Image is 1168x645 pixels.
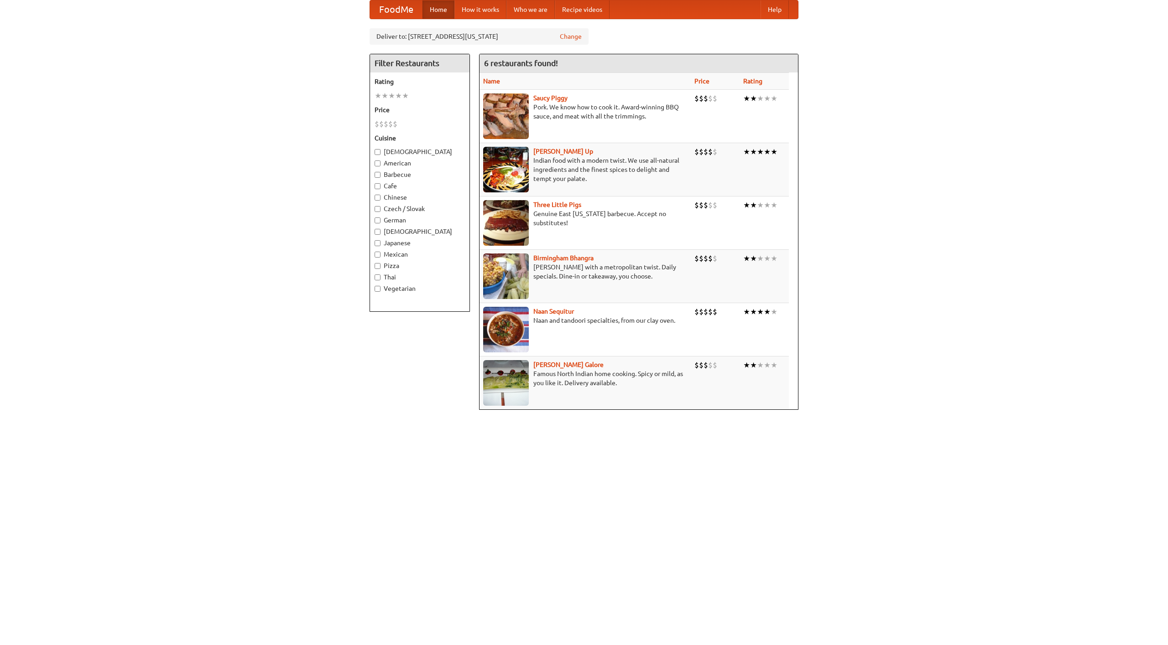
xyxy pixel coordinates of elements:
[750,93,757,103] li: ★
[379,119,384,129] li: $
[764,360,771,370] li: ★
[713,200,717,210] li: $
[694,93,699,103] li: $
[483,77,500,85] a: Name
[708,93,713,103] li: $
[533,361,604,368] a: [PERSON_NAME] Galore
[370,28,589,45] div: Deliver to: [STREET_ADDRESS][US_STATE]
[375,134,465,143] h5: Cuisine
[375,227,465,236] label: [DEMOGRAPHIC_DATA]
[704,360,708,370] li: $
[757,200,764,210] li: ★
[533,308,574,315] b: Naan Sequitur
[375,252,381,258] input: Mexican
[375,91,381,101] li: ★
[375,147,465,156] label: [DEMOGRAPHIC_DATA]
[694,147,699,157] li: $
[388,119,393,129] li: $
[483,307,529,352] img: naansequitur.jpg
[757,93,764,103] li: ★
[560,32,582,41] a: Change
[694,307,699,317] li: $
[533,94,568,102] a: Saucy Piggy
[704,93,708,103] li: $
[764,253,771,263] li: ★
[375,204,465,213] label: Czech / Slovak
[375,172,381,178] input: Barbecue
[694,253,699,263] li: $
[533,254,594,262] a: Birmingham Bhangra
[771,93,777,103] li: ★
[750,147,757,157] li: ★
[743,360,750,370] li: ★
[375,195,381,201] input: Chinese
[750,253,757,263] li: ★
[743,93,750,103] li: ★
[771,253,777,263] li: ★
[375,261,465,270] label: Pizza
[375,159,465,168] label: American
[375,105,465,114] h5: Price
[750,200,757,210] li: ★
[483,93,529,139] img: saucy.jpg
[483,263,687,281] p: [PERSON_NAME] with a metropolitan twist. Daily specials. Dine-in or takeaway, you choose.
[713,253,717,263] li: $
[771,147,777,157] li: ★
[375,160,381,166] input: American
[771,200,777,210] li: ★
[375,284,465,293] label: Vegetarian
[370,0,422,19] a: FoodMe
[375,119,379,129] li: $
[483,147,529,192] img: curryup.jpg
[764,307,771,317] li: ★
[757,147,764,157] li: ★
[381,91,388,101] li: ★
[393,119,397,129] li: $
[743,253,750,263] li: ★
[370,54,469,72] h4: Filter Restaurants
[483,369,687,387] p: Famous North Indian home cooking. Spicy or mild, as you like it. Delivery available.
[708,200,713,210] li: $
[506,0,555,19] a: Who we are
[713,93,717,103] li: $
[699,147,704,157] li: $
[375,216,465,225] label: German
[375,263,381,269] input: Pizza
[555,0,610,19] a: Recipe videos
[704,253,708,263] li: $
[483,200,529,246] img: littlepigs.jpg
[713,307,717,317] li: $
[704,307,708,317] li: $
[764,93,771,103] li: ★
[375,274,381,280] input: Thai
[743,200,750,210] li: ★
[708,307,713,317] li: $
[483,209,687,227] p: Genuine East [US_STATE] barbecue. Accept no substitutes!
[483,253,529,299] img: bhangra.jpg
[761,0,789,19] a: Help
[771,360,777,370] li: ★
[395,91,402,101] li: ★
[757,253,764,263] li: ★
[483,316,687,325] p: Naan and tandoori specialties, from our clay oven.
[375,193,465,202] label: Chinese
[375,77,465,86] h5: Rating
[699,253,704,263] li: $
[375,238,465,248] label: Japanese
[375,181,465,191] label: Cafe
[375,206,381,212] input: Czech / Slovak
[757,307,764,317] li: ★
[375,183,381,189] input: Cafe
[422,0,454,19] a: Home
[375,217,381,223] input: German
[713,360,717,370] li: $
[713,147,717,157] li: $
[750,360,757,370] li: ★
[708,253,713,263] li: $
[708,360,713,370] li: $
[533,148,593,155] a: [PERSON_NAME] Up
[757,360,764,370] li: ★
[484,59,558,67] ng-pluralize: 6 restaurants found!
